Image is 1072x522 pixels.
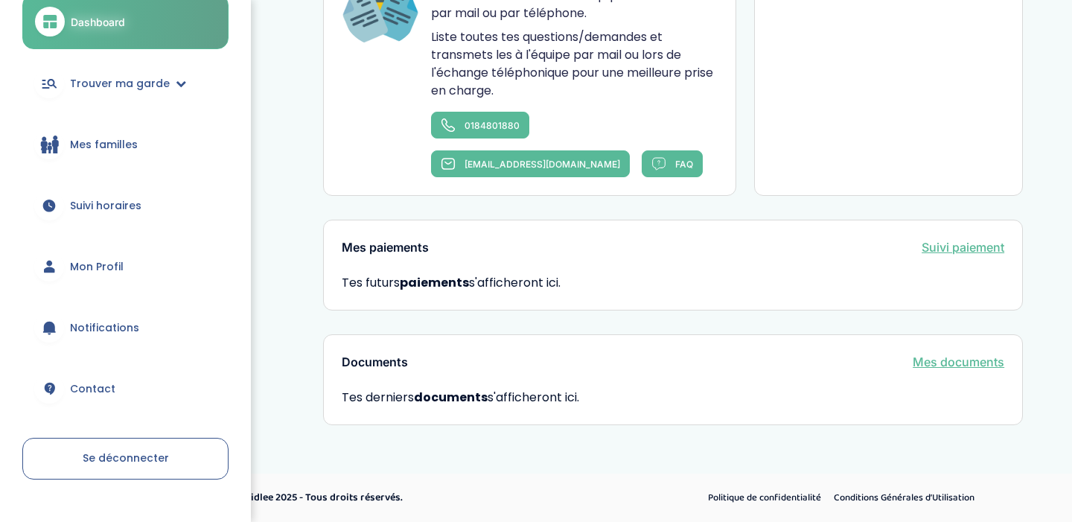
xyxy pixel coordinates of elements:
[465,120,520,131] span: 0184801880
[70,76,170,92] span: Trouver ma garde
[70,198,141,214] span: Suivi horaires
[22,438,229,480] a: Se déconnecter
[431,112,529,139] a: 0184801880
[342,241,429,255] h3: Mes paiements
[829,488,980,508] a: Conditions Générales d’Utilisation
[342,356,408,369] h3: Documents
[235,490,599,506] p: © Kidlee 2025 - Tous droits réservés.
[70,137,138,153] span: Mes familles
[83,451,169,465] span: Se déconnecter
[414,389,488,406] strong: documents
[400,274,469,291] strong: paiements
[922,238,1004,256] a: Suivi paiement
[465,159,620,170] span: [EMAIL_ADDRESS][DOMAIN_NAME]
[71,14,125,30] span: Dashboard
[913,353,1004,371] a: Mes documents
[70,259,124,275] span: Mon Profil
[642,150,703,177] a: FAQ
[22,179,229,232] a: Suivi horaires
[22,57,229,110] a: Trouver ma garde
[22,118,229,171] a: Mes familles
[22,301,229,354] a: Notifications
[675,159,693,170] span: FAQ
[342,274,561,291] span: Tes futurs s'afficheront ici.
[22,362,229,416] a: Contact
[342,389,1004,407] span: Tes derniers s'afficheront ici.
[70,320,139,336] span: Notifications
[703,488,826,508] a: Politique de confidentialité
[431,150,630,177] a: [EMAIL_ADDRESS][DOMAIN_NAME]
[22,240,229,293] a: Mon Profil
[431,28,717,100] p: Liste toutes tes questions/demandes et transmets les à l'équipe par mail ou lors de l'échange tél...
[70,381,115,397] span: Contact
